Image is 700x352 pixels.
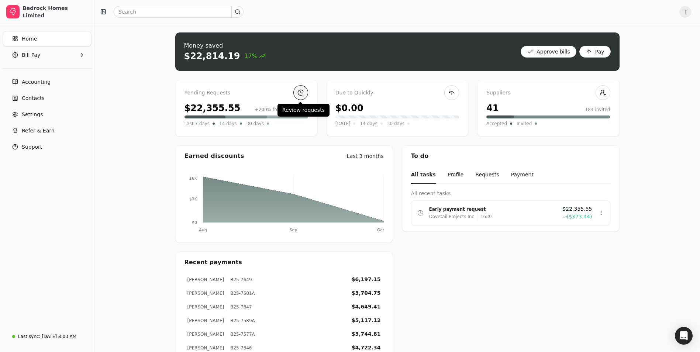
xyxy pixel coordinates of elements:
span: Accepted [486,120,507,127]
span: Settings [22,111,43,118]
div: Bedrock Homes Limited [23,4,88,19]
div: [PERSON_NAME] [187,345,224,351]
span: Support [22,143,42,151]
div: $3,744.81 [352,330,381,338]
button: Payment [511,166,534,184]
a: Last sync:[DATE] 8:03 AM [3,330,91,343]
tspan: Aug [199,228,207,232]
span: Contacts [22,94,45,102]
div: B25-7581A [227,290,255,297]
span: 30 days [387,120,404,127]
button: All tasks [411,166,436,184]
a: Accounting [3,75,91,89]
span: Invited [517,120,532,127]
div: [PERSON_NAME] [187,276,224,283]
span: 17% [244,52,266,61]
div: +200% from last month [255,106,308,113]
button: Requests [475,166,499,184]
div: B25-7649 [227,276,252,283]
button: Refer & Earn [3,123,91,138]
span: Bill Pay [22,51,40,59]
div: B25-7646 [227,345,252,351]
tspan: Sep [289,228,297,232]
span: Last 7 days [185,120,210,127]
button: Pay [579,46,611,58]
div: B25-7577A [227,331,255,338]
div: Recent payments [176,252,393,273]
div: Earned discounts [185,152,244,161]
span: Home [22,35,37,43]
div: [PERSON_NAME] [187,331,224,338]
div: [PERSON_NAME] [187,317,224,324]
div: 1630 [477,213,492,220]
div: Money saved [184,41,266,50]
span: [DATE] [335,120,351,127]
div: $22,355.55 [185,101,241,115]
span: Accounting [22,78,51,86]
div: $3,704.75 [352,289,381,297]
p: Review requests [282,106,325,114]
button: T [679,6,691,18]
span: 14 days [219,120,237,127]
div: [PERSON_NAME] [187,290,224,297]
div: Last sync: [18,333,40,340]
button: Approve bills [521,46,576,58]
span: 14 days [360,120,377,127]
div: To do [402,146,619,166]
div: Pending Requests [185,89,308,97]
div: $6,197.15 [352,276,381,283]
input: Search [114,6,244,18]
a: Home [3,31,91,46]
span: Refer & Earn [22,127,55,135]
a: Settings [3,107,91,122]
span: $22,355.55 [562,205,592,213]
button: Support [3,139,91,154]
button: Bill Pay [3,48,91,62]
div: $4,649.41 [352,303,381,311]
span: 30 days [246,120,264,127]
tspan: $0 [192,220,197,225]
div: Dovetail Projects Inc [429,213,474,220]
tspan: $3K [189,197,197,201]
div: [PERSON_NAME] [187,304,224,310]
span: ($373.44) [567,213,592,221]
div: Due to Quickly [335,89,459,97]
tspan: Oct [377,228,384,232]
div: Suppliers [486,89,610,97]
div: Last 3 months [347,152,384,160]
div: All recent tasks [411,190,610,197]
div: $5,117.12 [352,317,381,324]
button: Profile [448,166,464,184]
div: B25-7647 [227,304,252,310]
div: Early payment request [429,206,556,213]
div: 41 [486,101,499,115]
div: $22,814.19 [184,50,240,62]
div: [DATE] 8:03 AM [42,333,76,340]
div: $0.00 [335,101,363,115]
div: 184 invited [585,106,610,113]
div: B25-7589A [227,317,255,324]
div: $4,722.34 [352,344,381,352]
tspan: $6K [189,176,197,181]
div: Open Intercom Messenger [675,327,693,345]
a: Contacts [3,91,91,106]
